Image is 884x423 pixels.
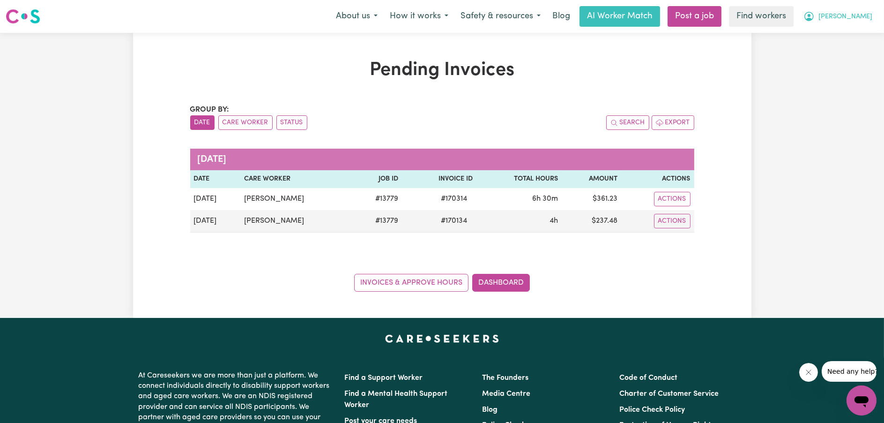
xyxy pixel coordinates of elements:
iframe: Button to launch messaging window [847,385,877,415]
button: Actions [654,214,691,228]
a: Post a job [668,6,721,27]
td: # 13779 [352,188,402,210]
a: Invoices & Approve Hours [354,274,468,292]
td: $ 237.48 [562,210,621,233]
a: Find workers [729,6,794,27]
th: Date [190,170,240,188]
a: Blog [547,6,576,27]
img: Careseekers logo [6,8,40,25]
td: [DATE] [190,210,240,233]
span: 6 hours 30 minutes [532,195,558,203]
th: Amount [562,170,621,188]
a: Careseekers home page [385,335,499,342]
th: Total Hours [476,170,562,188]
td: [PERSON_NAME] [240,210,352,233]
span: # 170314 [435,193,473,204]
td: [DATE] [190,188,240,210]
td: [PERSON_NAME] [240,188,352,210]
a: Code of Conduct [619,374,677,382]
button: Search [606,115,649,130]
a: Find a Mental Health Support Worker [345,390,448,409]
span: 4 hours [550,217,558,225]
a: Careseekers logo [6,6,40,27]
button: Export [652,115,694,130]
button: Safety & resources [454,7,547,26]
span: [PERSON_NAME] [818,12,872,22]
a: The Founders [482,374,528,382]
a: Police Check Policy [619,406,685,414]
span: # 170134 [435,215,473,227]
a: Find a Support Worker [345,374,423,382]
h1: Pending Invoices [190,59,694,82]
iframe: Message from company [822,361,877,382]
button: My Account [797,7,878,26]
span: Group by: [190,106,230,113]
th: Invoice ID [402,170,476,188]
a: Charter of Customer Service [619,390,719,398]
button: sort invoices by date [190,115,215,130]
button: sort invoices by paid status [276,115,307,130]
th: Actions [621,170,694,188]
td: # 13779 [352,210,402,233]
button: How it works [384,7,454,26]
td: $ 361.23 [562,188,621,210]
th: Care Worker [240,170,352,188]
span: Need any help? [6,7,57,14]
button: Actions [654,192,691,206]
caption: [DATE] [190,149,694,170]
button: sort invoices by care worker [218,115,273,130]
button: About us [330,7,384,26]
th: Job ID [352,170,402,188]
a: AI Worker Match [579,6,660,27]
iframe: Close message [799,363,818,382]
a: Blog [482,406,498,414]
a: Dashboard [472,274,530,292]
a: Media Centre [482,390,530,398]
